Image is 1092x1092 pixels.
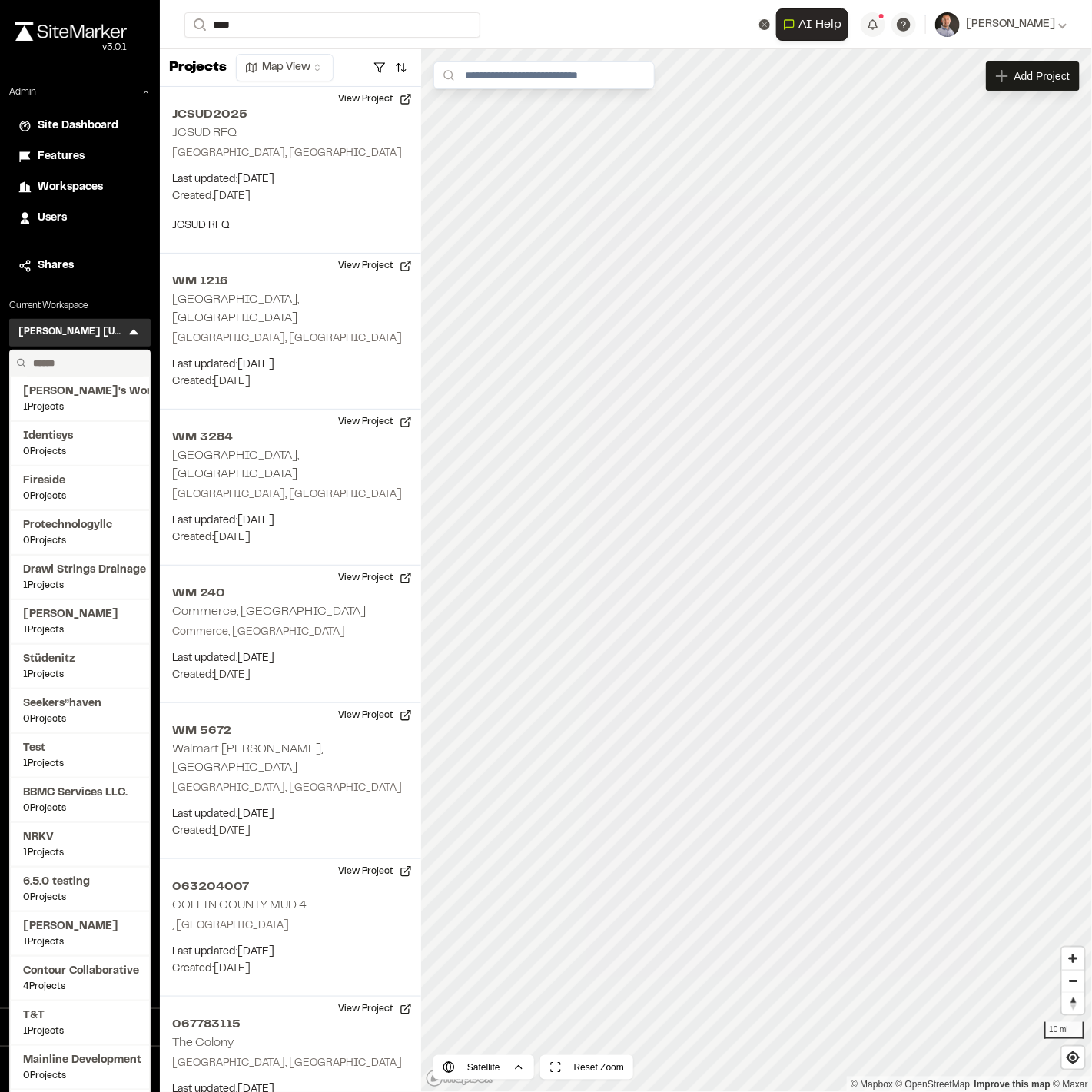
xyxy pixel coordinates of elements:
a: Map feedback [974,1079,1051,1090]
p: JCSUD RFQ [172,217,409,234]
a: Mainline Development0Projects [23,1052,137,1083]
a: Site Dashboard [18,118,141,134]
a: [PERSON_NAME]'s Workspace1Projects [23,383,137,414]
button: Find my location [1062,1047,1084,1069]
p: [GEOGRAPHIC_DATA], [GEOGRAPHIC_DATA] [172,1055,409,1072]
span: Fireside [23,473,137,490]
h2: [GEOGRAPHIC_DATA], [GEOGRAPHIC_DATA] [172,294,299,324]
span: AI Help [798,15,841,34]
span: Workspaces [38,179,103,196]
button: View Project [329,254,421,278]
h2: 067783115 [172,1015,409,1034]
p: Created: [DATE] [172,373,409,390]
a: Shares [18,257,141,274]
p: [GEOGRAPHIC_DATA], [GEOGRAPHIC_DATA] [172,330,409,347]
p: Commerce, [GEOGRAPHIC_DATA] [172,624,409,641]
h2: The Colony [172,1037,234,1048]
span: Drawl Strings Drainage [23,562,137,579]
a: Stüdenitz1Projects [23,651,137,682]
h2: COLLIN COUNTY MUD 4 [172,900,307,911]
span: [PERSON_NAME] [966,16,1055,33]
h2: WM 240 [172,584,409,602]
span: Users [38,210,67,227]
button: Clear text [759,19,770,30]
p: Admin [9,85,36,99]
span: [PERSON_NAME]'s Workspace [23,383,137,400]
h2: Walmart [PERSON_NAME], [GEOGRAPHIC_DATA] [172,744,323,773]
span: 0 Projects [23,802,137,815]
button: View Project [329,566,421,590]
h2: JCSUD2025 [172,105,409,124]
h2: Commerce, [GEOGRAPHIC_DATA] [172,606,366,617]
span: Seekers’’haven [23,695,137,712]
span: Mainline Development [23,1052,137,1069]
button: Reset Zoom [540,1055,633,1080]
a: Users [18,210,141,227]
p: Created: [DATE] [172,667,409,684]
p: Current Workspace [9,299,151,313]
span: Stüdenitz [23,651,137,668]
button: View Project [329,997,421,1021]
a: Seekers’’haven0Projects [23,695,137,726]
span: 1 Projects [23,1024,137,1038]
h2: 063204007 [172,878,409,896]
a: 6.5.0 testing0Projects [23,874,137,904]
p: Last updated: [DATE] [172,171,409,188]
span: 1 Projects [23,846,137,860]
span: NRKV [23,829,137,846]
a: BBMC Services LLC.0Projects [23,785,137,815]
a: Features [18,148,141,165]
p: Last updated: [DATE] [172,806,409,823]
button: Zoom in [1062,948,1084,970]
button: View Project [329,859,421,884]
span: [PERSON_NAME] [23,918,137,935]
span: Identisys [23,428,137,445]
p: [GEOGRAPHIC_DATA], [GEOGRAPHIC_DATA] [172,780,409,797]
button: Open AI Assistant [776,8,848,41]
h3: [PERSON_NAME] [US_STATE] [18,325,126,340]
span: 0 Projects [23,891,137,904]
h2: JCSUD RFQ [172,128,237,138]
p: Created: [DATE] [172,188,409,205]
span: 1 Projects [23,668,137,682]
div: 10 mi [1044,1022,1084,1039]
button: View Project [329,87,421,111]
span: 0 Projects [23,534,137,548]
span: [PERSON_NAME] [23,606,137,623]
span: Contour Collaborative [23,963,137,980]
span: 6.5.0 testing [23,874,137,891]
button: View Project [329,410,421,434]
a: Test1Projects [23,740,137,771]
a: Workspaces [18,179,141,196]
button: View Project [329,703,421,728]
span: 0 Projects [23,490,137,503]
a: Identisys0Projects [23,428,137,459]
span: BBMC Services LLC. [23,785,137,802]
span: 0 Projects [23,445,137,459]
h2: [GEOGRAPHIC_DATA], [GEOGRAPHIC_DATA] [172,450,299,480]
span: Test [23,740,137,757]
p: Last updated: [DATE] [172,513,409,529]
img: User [935,12,960,37]
a: Mapbox logo [426,1070,493,1087]
p: Created: [DATE] [172,823,409,840]
p: Last updated: [DATE] [172,357,409,373]
span: T&T [23,1007,137,1024]
h2: WM 5672 [172,722,409,740]
span: 4 Projects [23,980,137,994]
a: Fireside0Projects [23,473,137,503]
span: Add Project [1014,68,1070,84]
span: Protechnologyllc [23,517,137,534]
a: T&T1Projects [23,1007,137,1038]
p: Projects [169,58,227,78]
button: Zoom out [1062,970,1084,992]
div: Open AI Assistant [776,8,855,41]
p: Last updated: [DATE] [172,650,409,667]
button: Search [184,12,212,38]
button: [PERSON_NAME] [935,12,1067,37]
span: Shares [38,257,74,274]
p: Last updated: [DATE] [172,944,409,961]
button: Satellite [433,1055,534,1080]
